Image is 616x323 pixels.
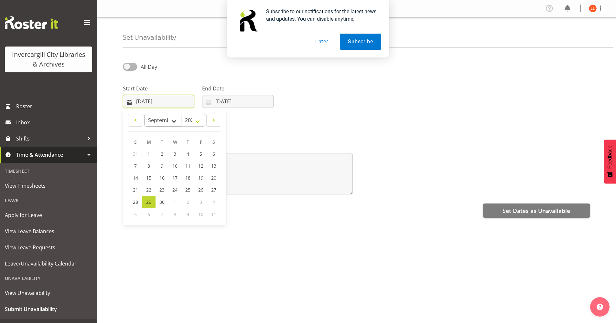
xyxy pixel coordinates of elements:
[174,211,176,217] span: 8
[156,172,168,184] a: 16
[129,160,142,172] a: 7
[187,199,189,205] span: 2
[2,272,95,285] div: Unavailability
[168,172,181,184] a: 17
[142,172,156,184] a: 15
[133,199,138,205] span: 28
[16,134,84,143] span: Shifts
[211,163,216,169] span: 13
[168,184,181,196] a: 24
[5,259,92,268] span: Leave/Unavailability Calendar
[483,203,590,218] button: Set Dates as Unavailable
[134,211,137,217] span: 5
[604,140,616,183] button: Feedback - Show survey
[261,8,381,23] div: Subscribe to our notifications for the latest news and updates. You can disable anytime.
[503,206,570,215] span: Set Dates as Unavailable
[185,187,190,193] span: 25
[142,196,156,208] a: 29
[161,211,163,217] span: 7
[207,148,220,160] a: 6
[187,211,189,217] span: 9
[123,85,194,92] label: Start Date
[141,63,157,70] span: All Day
[207,172,220,184] a: 20
[159,199,165,205] span: 30
[134,139,137,145] span: S
[194,160,207,172] a: 12
[200,139,202,145] span: F
[5,243,92,252] span: View Leave Requests
[142,160,156,172] a: 8
[156,160,168,172] a: 9
[172,187,178,193] span: 24
[198,175,203,181] span: 19
[147,163,150,169] span: 8
[181,184,194,196] a: 25
[11,50,86,69] div: Invercargill City Libraries & Archives
[146,187,151,193] span: 22
[156,184,168,196] a: 23
[181,148,194,160] a: 4
[172,163,178,169] span: 10
[202,95,274,108] input: Click to select...
[198,187,203,193] span: 26
[200,199,202,205] span: 3
[129,184,142,196] a: 21
[185,163,190,169] span: 11
[194,148,207,160] a: 5
[211,175,216,181] span: 20
[161,151,163,157] span: 2
[212,199,215,205] span: 4
[2,207,95,223] a: Apply for Leave
[146,175,151,181] span: 15
[212,151,215,157] span: 6
[202,85,274,92] label: End Date
[142,184,156,196] a: 22
[2,255,95,272] a: Leave/Unavailability Calendar
[235,8,261,34] img: notification icon
[147,139,151,145] span: M
[133,187,138,193] span: 21
[200,151,202,157] span: 5
[211,187,216,193] span: 27
[156,148,168,160] a: 2
[172,175,178,181] span: 17
[5,304,92,314] span: Submit Unavailability
[16,101,94,111] span: Roster
[16,118,94,127] span: Inbox
[211,211,216,217] span: 11
[174,199,176,205] span: 1
[198,211,203,217] span: 10
[340,34,381,50] button: Subscribe
[173,139,177,145] span: W
[134,163,137,169] span: 7
[212,139,215,145] span: S
[133,175,138,181] span: 14
[2,223,95,239] a: View Leave Balances
[123,143,353,151] label: Message*
[146,199,151,205] span: 29
[168,160,181,172] a: 10
[129,196,142,208] a: 28
[142,148,156,160] a: 1
[159,187,165,193] span: 23
[2,164,95,178] div: Timesheet
[168,148,181,160] a: 3
[5,210,92,220] span: Apply for Leave
[198,163,203,169] span: 12
[2,178,95,194] a: View Timesheets
[2,194,95,207] div: Leave
[147,211,150,217] span: 6
[187,151,189,157] span: 4
[2,301,95,317] a: Submit Unavailability
[185,175,190,181] span: 18
[161,163,163,169] span: 9
[147,151,150,157] span: 1
[123,95,194,108] input: Click to select...
[156,196,168,208] a: 30
[5,288,92,298] span: View Unavailability
[174,151,176,157] span: 3
[159,175,165,181] span: 16
[207,160,220,172] a: 13
[2,239,95,255] a: View Leave Requests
